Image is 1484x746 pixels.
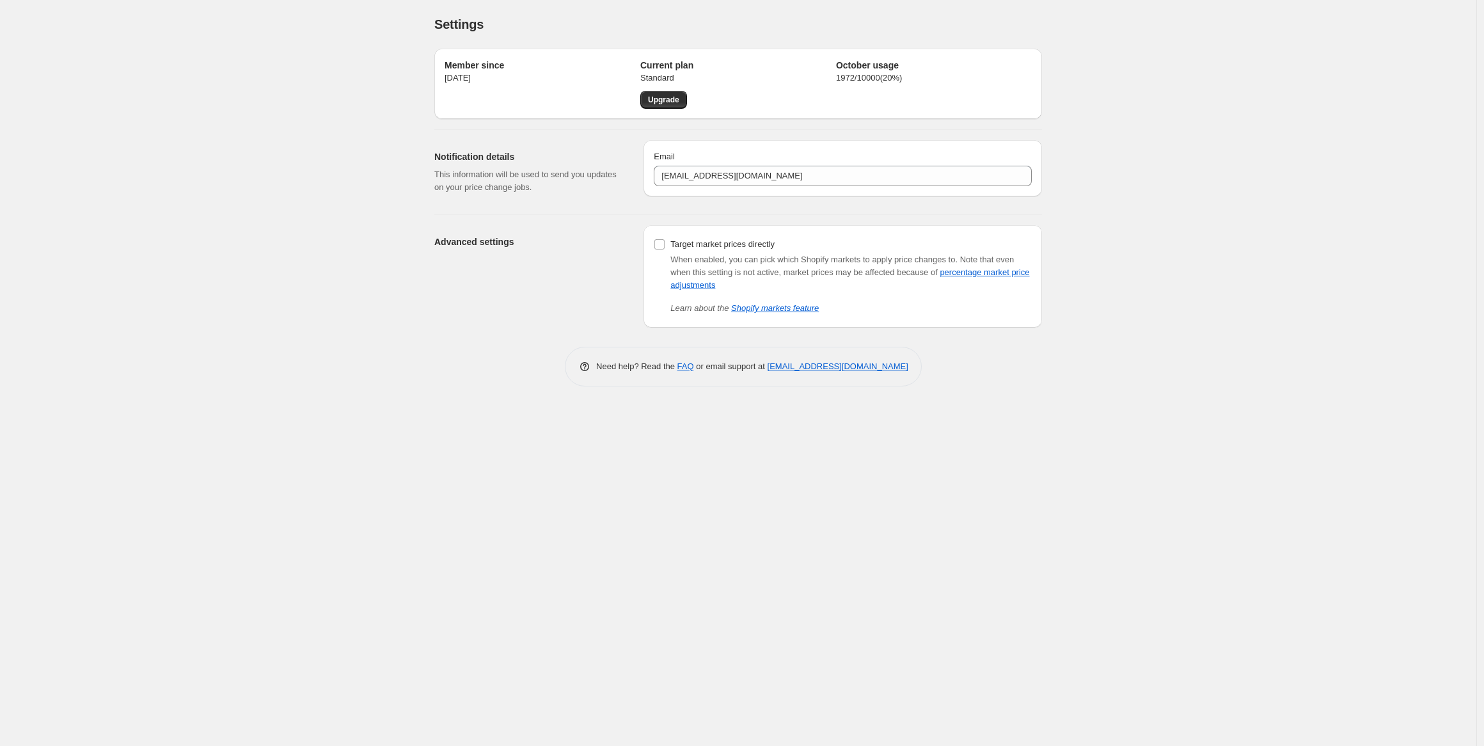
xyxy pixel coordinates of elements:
a: Shopify markets feature [731,303,819,313]
span: Email [654,152,675,161]
span: Need help? Read the [596,361,677,371]
h2: October usage [836,59,1032,72]
span: or email support at [694,361,768,371]
i: Learn about the [670,303,819,313]
a: [EMAIL_ADDRESS][DOMAIN_NAME] [768,361,908,371]
a: Upgrade [640,91,687,109]
p: [DATE] [445,72,640,84]
span: Target market prices directly [670,239,775,249]
p: This information will be used to send you updates on your price change jobs. [434,168,623,194]
p: 1972 / 10000 ( 20 %) [836,72,1032,84]
h2: Notification details [434,150,623,163]
h2: Current plan [640,59,836,72]
h2: Member since [445,59,640,72]
span: Settings [434,17,484,31]
p: Standard [640,72,836,84]
span: When enabled, you can pick which Shopify markets to apply price changes to. [670,255,958,264]
h2: Advanced settings [434,235,623,248]
span: Upgrade [648,95,679,105]
a: FAQ [677,361,694,371]
span: Note that even when this setting is not active, market prices may be affected because of [670,255,1029,290]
